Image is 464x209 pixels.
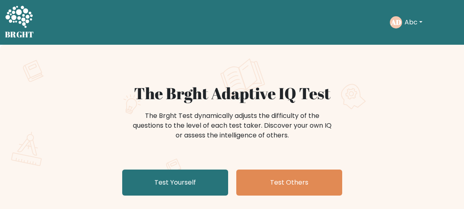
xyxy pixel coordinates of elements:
text: AD [391,17,401,27]
a: Test Others [236,170,342,196]
h1: The Brght Adaptive IQ Test [33,84,431,103]
button: Abc [402,17,425,28]
div: The Brght Test dynamically adjusts the difficulty of the questions to the level of each test take... [130,111,334,140]
h5: BRGHT [5,30,34,39]
a: BRGHT [5,3,34,41]
a: Test Yourself [122,170,228,196]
